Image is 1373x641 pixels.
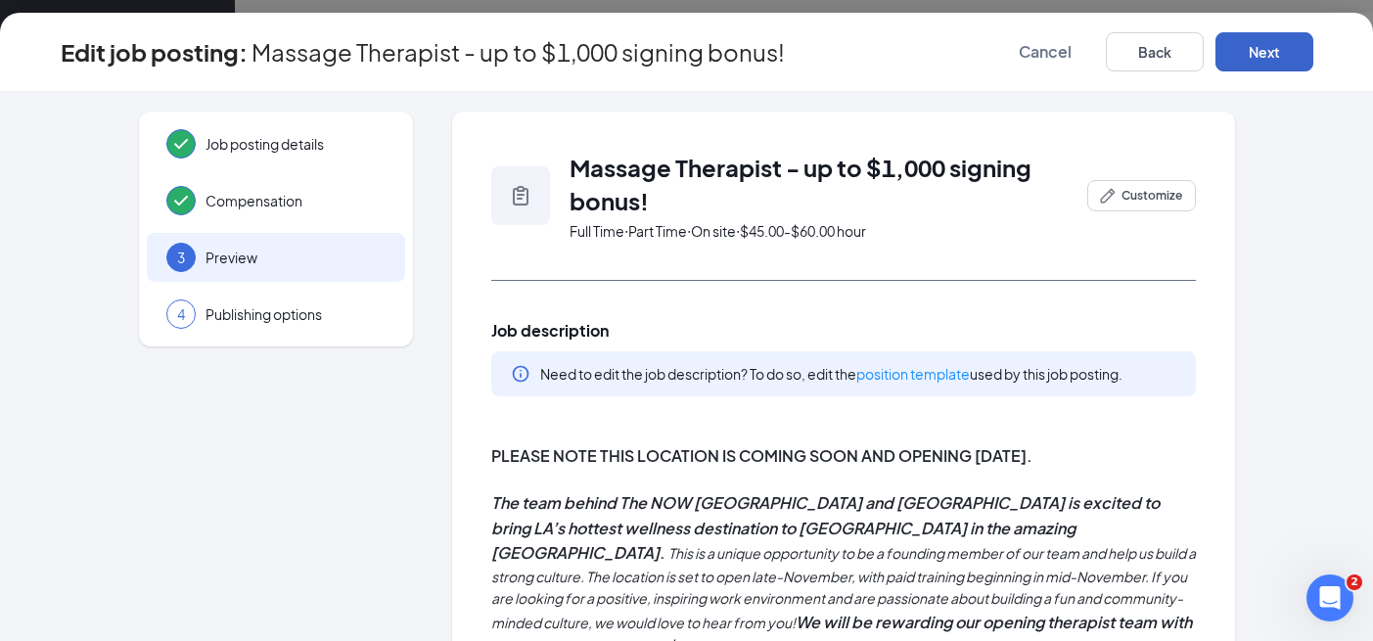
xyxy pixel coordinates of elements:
svg: Info [511,364,530,384]
span: ‧ $45.00-$60.00 hour [736,221,866,241]
strong: . [491,492,1160,563]
span: 3 [177,248,185,267]
span: Job posting details [206,134,386,154]
button: PencilIconCustomize [1087,180,1196,211]
span: ‧ Part Time [624,221,687,241]
span: Publishing options [206,304,386,324]
span: ‧ On site [687,221,736,241]
em: This is a unique opportunity to be a founding member of our team and help us build a strong cultu... [491,544,1196,630]
span: Job description [491,320,1196,342]
span: Cancel [1019,42,1072,62]
span: Massage Therapist - up to $1,000 signing bonus! [252,42,785,62]
svg: Checkmark [169,189,193,212]
button: Cancel [996,32,1094,71]
svg: Checkmark [169,132,193,156]
svg: PencilIcon [1100,188,1116,204]
a: position template [856,365,970,383]
span: 2 [1347,574,1362,590]
span: Full Time [570,221,624,241]
span: Compensation [206,191,386,210]
span: Need to edit the job description? To do so, edit the used by this job posting. [540,365,1122,383]
strong: PLEASE NOTE THIS LOCATION IS COMING SOON AND OPENING [DATE]. [491,445,1032,466]
em: The team behind The NOW [GEOGRAPHIC_DATA] and [GEOGRAPHIC_DATA] is excited to bring LA’s hottest ... [491,492,1160,563]
iframe: Intercom live chat [1306,574,1353,621]
button: Back [1106,32,1204,71]
span: Massage Therapist - up to $1,000 signing bonus! [570,153,1031,215]
svg: Clipboard [509,184,532,207]
h3: Edit job posting: [61,35,248,69]
button: Next [1215,32,1313,71]
span: Customize [1121,187,1182,205]
span: 4 [177,304,185,324]
span: Preview [206,248,386,267]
